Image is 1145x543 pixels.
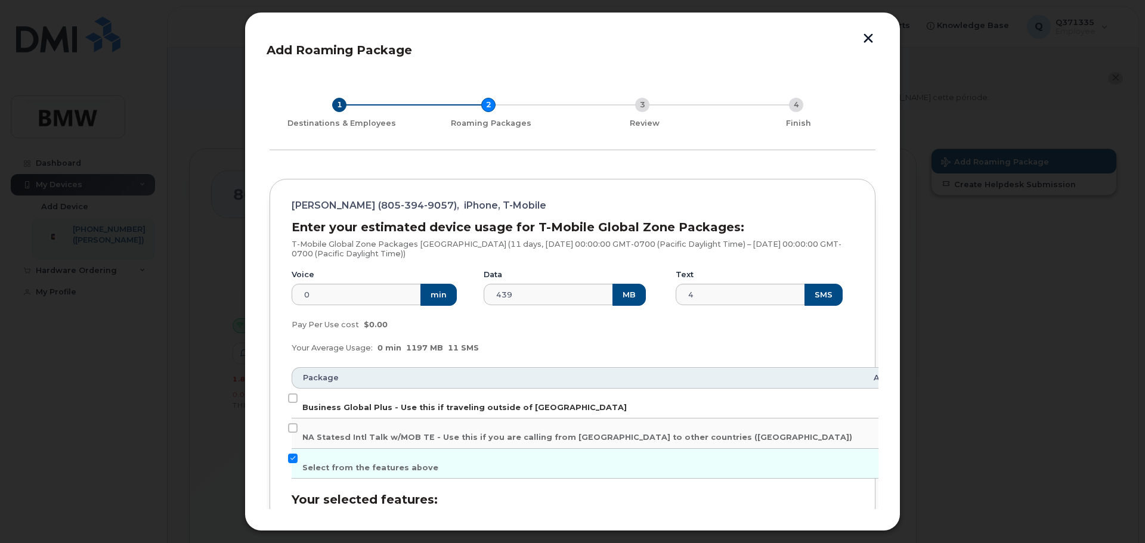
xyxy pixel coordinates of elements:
[406,343,443,352] span: 1197 MB
[292,343,373,352] span: Your Average Usage:
[274,119,409,128] div: Destinations & Employees
[676,270,694,280] label: Text
[1093,491,1136,534] iframe: Messenger Launcher
[302,463,438,472] span: Select from the features above
[863,367,918,389] th: Amount
[420,284,457,305] button: min
[332,98,346,112] div: 1
[302,433,852,442] span: NA Statesd Intl Talk w/MOB TE - Use this if you are calling from [GEOGRAPHIC_DATA] to other count...
[804,284,843,305] button: SMS
[635,98,649,112] div: 3
[789,98,803,112] div: 4
[448,343,479,352] span: 11 SMS
[292,270,314,280] label: Voice
[288,393,298,403] input: Business Global Plus - Use this if traveling outside of [GEOGRAPHIC_DATA]
[288,423,298,433] input: NA Statesd Intl Talk w/MOB TE - Use this if you are calling from [GEOGRAPHIC_DATA] to other count...
[267,43,412,57] span: Add Roaming Package
[364,320,388,329] span: $0.00
[288,454,298,463] input: Select from the features above
[292,221,853,234] h3: Enter your estimated device usage for T-Mobile Global Zone Packages:
[292,493,853,506] h3: Your selected features:
[302,403,627,412] span: Business Global Plus - Use this if traveling outside of [GEOGRAPHIC_DATA]
[726,119,871,128] div: Finish
[292,320,359,329] span: Pay Per Use cost
[464,201,546,210] span: iPhone, T-Mobile
[377,343,401,352] span: 0 min
[292,201,459,210] span: [PERSON_NAME] (805-394-9057),
[292,367,863,389] th: Package
[572,119,717,128] div: Review
[484,270,502,280] label: Data
[292,240,853,258] p: T-Mobile Global Zone Packages [GEOGRAPHIC_DATA] (11 days, [DATE] 00:00:00 GMT-0700 (Pacific Dayli...
[612,284,646,305] button: MB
